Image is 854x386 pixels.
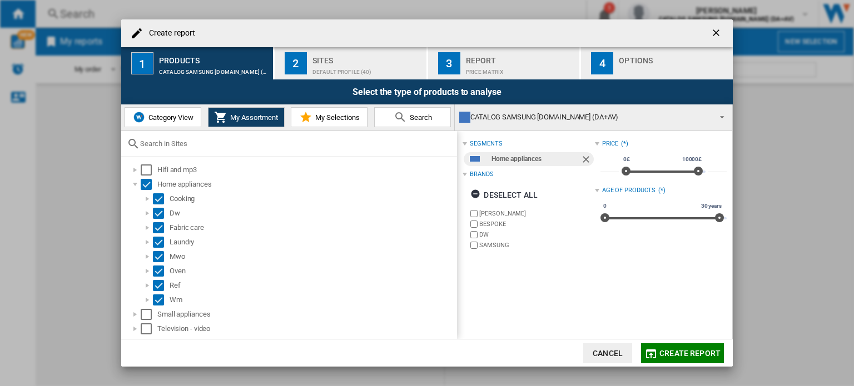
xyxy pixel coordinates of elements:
div: Hifi and mp3 [157,164,455,176]
button: Deselect all [467,185,541,205]
span: My Assortment [227,113,278,122]
span: Category View [146,113,193,122]
div: Oven [170,265,455,277]
div: Fabric care [170,222,455,233]
input: Search in Sites [140,139,451,148]
div: Report [466,52,575,63]
input: brand.name [470,242,478,249]
div: Default profile (40) [312,63,422,75]
ng-md-icon: Remove [580,154,594,167]
md-checkbox: Select [153,280,170,291]
div: Television - video [157,323,455,334]
button: 2 Sites Default profile (40) [275,47,428,79]
span: Search [407,113,432,122]
md-checkbox: Select [141,323,157,334]
button: Category View [125,107,201,127]
img: wiser-icon-blue.png [132,111,146,124]
div: segments [470,139,502,148]
div: Dw [170,208,455,219]
button: My Assortment [208,107,285,127]
button: 4 Options [581,47,733,79]
label: BESPOKE [479,220,594,228]
label: DW [479,230,594,239]
button: 3 Report Price Matrix [428,47,581,79]
div: Brands [470,170,493,179]
md-checkbox: Select [141,164,157,176]
span: 0 [602,202,608,210]
div: CATALOG SAMSUNG [DOMAIN_NAME] (DA+AV):Home appliances [159,63,269,75]
input: brand.name [470,210,478,217]
div: Options [619,52,728,63]
button: 1 Products CATALOG SAMSUNG [DOMAIN_NAME] (DA+AV):Home appliances [121,47,274,79]
h4: Create report [143,28,195,39]
button: Cancel [583,343,632,363]
label: [PERSON_NAME] [479,209,594,218]
md-checkbox: Select [153,251,170,262]
md-checkbox: Select [153,237,170,248]
div: CATALOG SAMSUNG [DOMAIN_NAME] (DA+AV) [459,109,710,125]
div: Select the type of products to analyse [121,79,733,104]
div: Small appliances [157,309,455,320]
md-checkbox: Select [153,208,170,219]
button: Create report [641,343,724,363]
div: 1 [131,52,153,74]
input: brand.name [470,231,478,238]
md-checkbox: Select [141,309,157,320]
div: Home appliances [157,179,455,190]
div: Wm [170,294,455,305]
span: 30 years [699,202,723,210]
span: My Selections [312,113,360,122]
md-checkbox: Select [153,294,170,305]
input: brand.name [470,220,478,228]
div: Mwo [170,251,455,262]
div: Price [602,139,619,148]
md-checkbox: Select [153,265,170,277]
div: Price Matrix [466,63,575,75]
md-checkbox: Select [141,179,157,190]
div: 4 [591,52,613,74]
div: Sites [312,52,422,63]
div: Age of products [602,186,656,195]
button: Search [374,107,451,127]
span: Create report [659,349,721,358]
div: Ref [170,280,455,291]
span: 0£ [622,155,632,164]
ng-md-icon: getI18NText('BUTTONS.CLOSE_DIALOG') [711,27,724,41]
div: Deselect all [470,185,538,205]
button: My Selections [291,107,368,127]
div: 2 [285,52,307,74]
div: Cooking [170,193,455,204]
md-checkbox: Select [153,193,170,204]
div: Home appliances [491,152,580,166]
button: getI18NText('BUTTONS.CLOSE_DIALOG') [706,22,728,44]
div: Products [159,52,269,63]
div: 3 [438,52,460,74]
md-checkbox: Select [153,222,170,233]
label: SAMSUNG [479,241,594,249]
span: 10000£ [681,155,703,164]
div: Laundry [170,237,455,248]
